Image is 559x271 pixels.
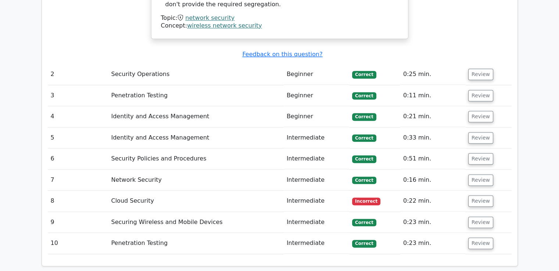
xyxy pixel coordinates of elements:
td: Identity and Access Management [108,127,283,148]
td: Intermediate [284,148,349,169]
td: 0:23 min. [400,233,465,254]
td: 5 [48,127,108,148]
td: 3 [48,85,108,106]
td: 9 [48,212,108,233]
span: Correct [352,134,376,142]
a: wireless network security [187,22,262,29]
button: Review [468,132,493,144]
td: 0:51 min. [400,148,465,169]
span: Correct [352,71,376,78]
button: Review [468,90,493,101]
div: Concept: [161,22,398,30]
td: Intermediate [284,127,349,148]
span: Incorrect [352,198,380,205]
button: Review [468,195,493,207]
td: 0:22 min. [400,191,465,212]
span: Correct [352,92,376,100]
td: Intermediate [284,170,349,191]
td: Securing Wireless and Mobile Devices [108,212,283,233]
td: 6 [48,148,108,169]
button: Review [468,69,493,80]
span: Correct [352,219,376,226]
button: Review [468,174,493,186]
td: 4 [48,106,108,127]
td: Security Policies and Procedures [108,148,283,169]
td: Beginner [284,64,349,85]
td: 2 [48,64,108,85]
span: Correct [352,177,376,184]
td: Beginner [284,106,349,127]
div: Topic: [161,14,398,22]
span: Correct [352,113,376,120]
td: 10 [48,233,108,254]
a: network security [185,14,234,21]
td: Penetration Testing [108,85,283,106]
td: 0:21 min. [400,106,465,127]
button: Review [468,111,493,122]
button: Review [468,238,493,249]
td: Security Operations [108,64,283,85]
td: Intermediate [284,212,349,233]
td: Cloud Security [108,191,283,212]
button: Review [468,217,493,228]
td: Network Security [108,170,283,191]
td: Penetration Testing [108,233,283,254]
td: Identity and Access Management [108,106,283,127]
td: Intermediate [284,233,349,254]
span: Correct [352,155,376,163]
a: Feedback on this question? [242,51,322,58]
td: 0:11 min. [400,85,465,106]
td: 0:16 min. [400,170,465,191]
td: 0:23 min. [400,212,465,233]
td: 7 [48,170,108,191]
td: 0:25 min. [400,64,465,85]
td: Beginner [284,85,349,106]
td: 0:33 min. [400,127,465,148]
td: Intermediate [284,191,349,212]
button: Review [468,153,493,165]
td: 8 [48,191,108,212]
span: Correct [352,240,376,247]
